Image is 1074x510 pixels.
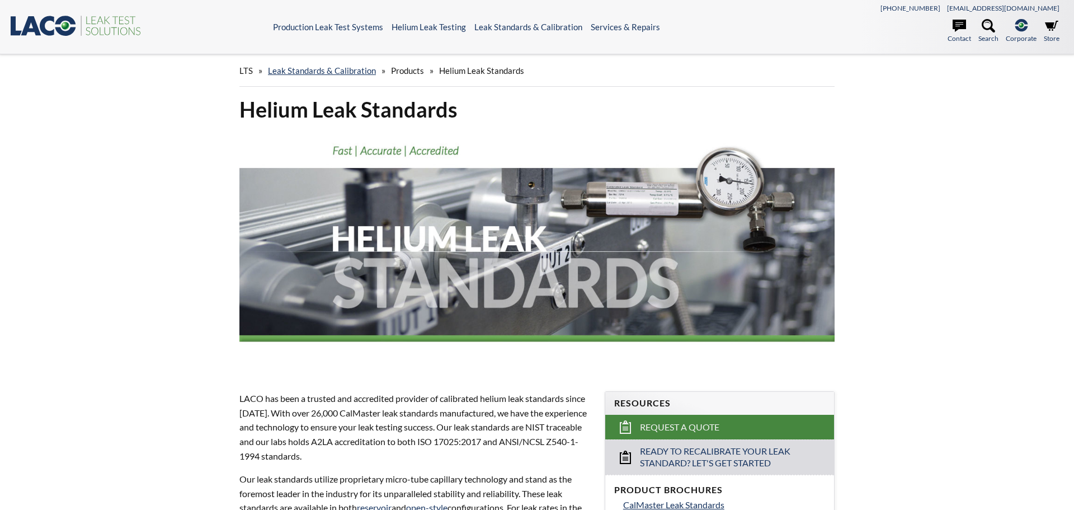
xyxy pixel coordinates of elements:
[392,22,466,32] a: Helium Leak Testing
[591,22,660,32] a: Services & Repairs
[1044,19,1059,44] a: Store
[614,484,825,496] h4: Product Brochures
[239,391,591,463] p: LACO has been a trusted and accredited provider of calibrated helium leak standards since [DATE]....
[623,499,724,510] span: CalMaster Leak Standards
[640,446,802,469] span: Ready to Recalibrate Your Leak Standard? Let's Get Started
[614,397,825,409] h4: Resources
[391,65,424,76] span: Products
[474,22,582,32] a: Leak Standards & Calibration
[268,65,376,76] a: Leak Standards & Calibration
[947,4,1059,12] a: [EMAIL_ADDRESS][DOMAIN_NAME]
[605,439,834,475] a: Ready to Recalibrate Your Leak Standard? Let's Get Started
[239,55,835,87] div: » » »
[978,19,998,44] a: Search
[239,96,835,123] h1: Helium Leak Standards
[439,65,524,76] span: Helium Leak Standards
[273,22,383,32] a: Production Leak Test Systems
[239,132,835,371] img: Helium Leak Standards header
[605,415,834,439] a: Request a Quote
[948,19,971,44] a: Contact
[880,4,940,12] a: [PHONE_NUMBER]
[640,422,719,433] span: Request a Quote
[1006,33,1037,44] span: Corporate
[239,65,253,76] span: LTS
